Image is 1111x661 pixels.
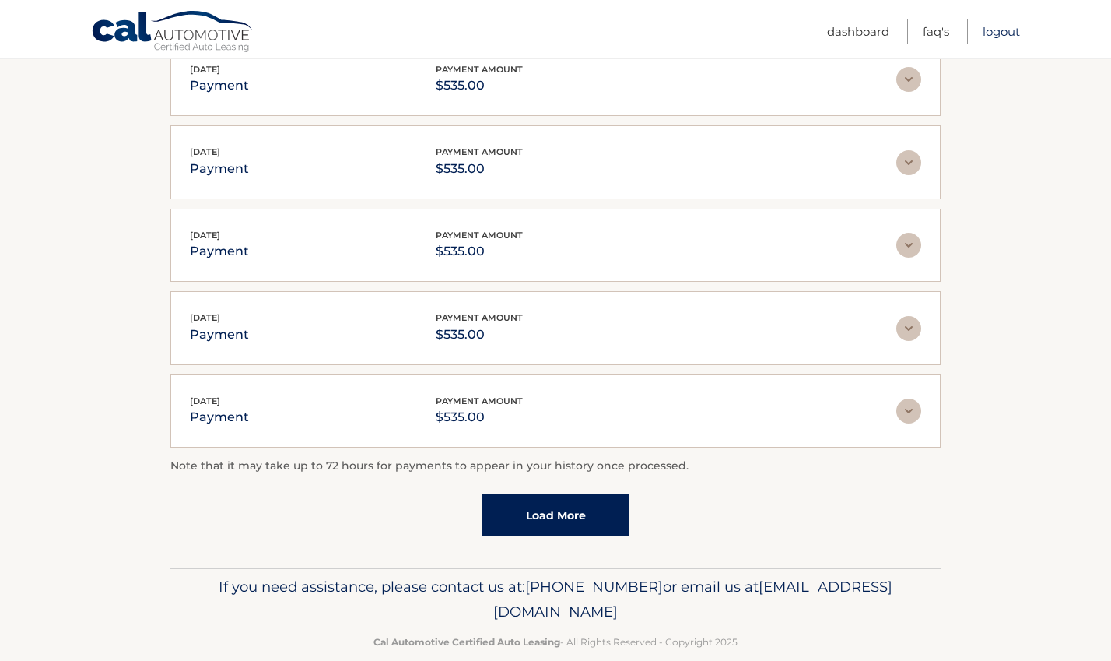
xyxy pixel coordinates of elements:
span: payment amount [436,146,523,157]
strong: Cal Automotive Certified Auto Leasing [373,636,560,648]
a: Dashboard [827,19,889,44]
span: [DATE] [190,312,220,323]
p: - All Rights Reserved - Copyright 2025 [180,634,931,650]
img: accordion-rest.svg [896,316,921,341]
a: Logout [983,19,1020,44]
a: Cal Automotive [91,10,254,55]
p: $535.00 [436,241,523,262]
span: [PHONE_NUMBER] [525,578,663,596]
p: payment [190,75,249,97]
img: accordion-rest.svg [896,399,921,424]
span: [DATE] [190,396,220,406]
p: payment [190,324,249,346]
span: payment amount [436,64,523,75]
p: If you need assistance, please contact us at: or email us at [180,575,931,624]
img: accordion-rest.svg [896,150,921,175]
span: [DATE] [190,146,220,157]
p: Note that it may take up to 72 hours for payments to appear in your history once processed. [170,457,941,476]
span: payment amount [436,230,523,241]
span: payment amount [436,312,523,323]
img: accordion-rest.svg [896,67,921,92]
p: $535.00 [436,75,523,97]
p: $535.00 [436,406,523,428]
a: Load More [482,494,629,536]
img: accordion-rest.svg [896,233,921,258]
p: payment [190,241,249,262]
a: FAQ's [923,19,949,44]
p: $535.00 [436,324,523,346]
p: $535.00 [436,158,523,180]
span: [EMAIL_ADDRESS][DOMAIN_NAME] [493,578,892,621]
p: payment [190,158,249,180]
span: payment amount [436,396,523,406]
span: [DATE] [190,230,220,241]
span: [DATE] [190,64,220,75]
p: payment [190,406,249,428]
